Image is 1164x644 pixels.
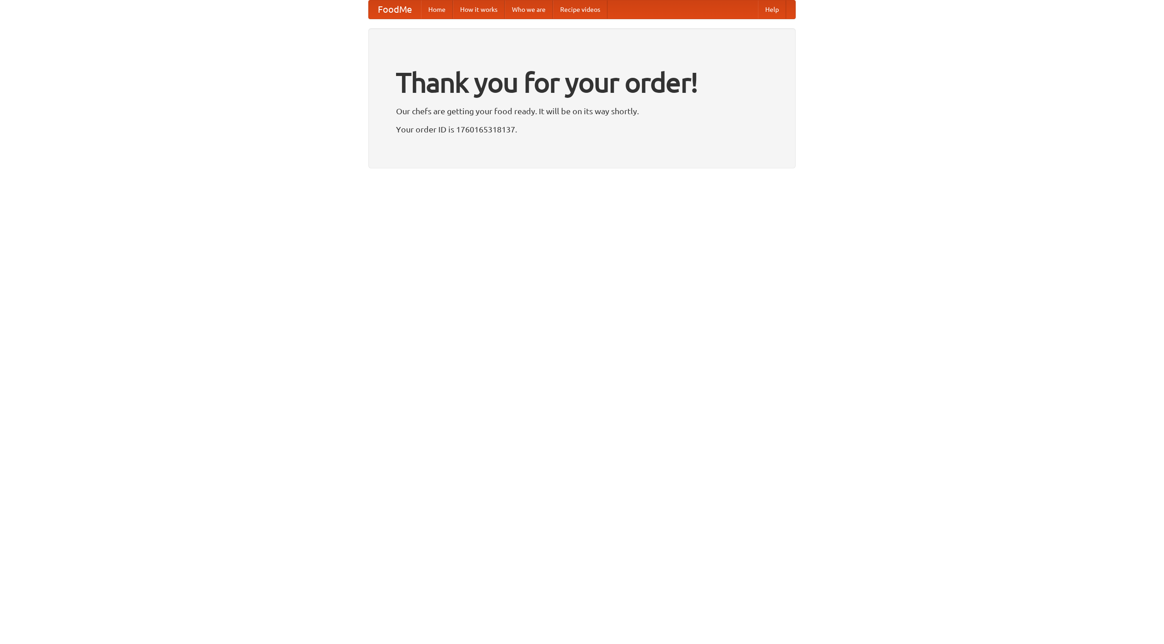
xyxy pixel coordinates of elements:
a: How it works [453,0,505,19]
a: Who we are [505,0,553,19]
p: Your order ID is 1760165318137. [396,122,768,136]
a: FoodMe [369,0,421,19]
h1: Thank you for your order! [396,61,768,104]
p: Our chefs are getting your food ready. It will be on its way shortly. [396,104,768,118]
a: Recipe videos [553,0,607,19]
a: Help [758,0,786,19]
a: Home [421,0,453,19]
